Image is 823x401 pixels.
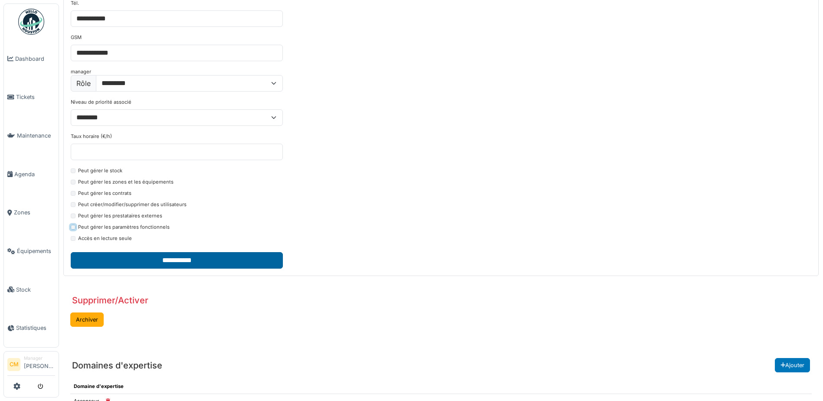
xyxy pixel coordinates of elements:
[24,355,55,374] li: [PERSON_NAME]
[16,93,55,101] span: Tickets
[70,379,812,394] th: Domaine d'expertise
[72,295,148,306] h3: Supprimer/Activer
[4,78,59,117] a: Tickets
[71,34,82,41] label: GSM
[4,39,59,78] a: Dashboard
[78,235,132,242] label: Accès en lecture seule
[24,355,55,362] div: Manager
[78,224,170,231] label: Peut gérer les paramètres fonctionnels
[16,324,55,332] span: Statistiques
[78,190,131,197] label: Peut gérer les contrats
[4,194,59,232] a: Zones
[775,358,810,372] button: Ajouter
[78,167,122,174] label: Peut gérer le stock
[78,212,162,220] label: Peut gérer les prestataires externes
[14,170,55,178] span: Agenda
[71,133,112,140] label: Taux horaire (€/h)
[7,358,20,371] li: CM
[71,99,131,106] label: Niveau de priorité associé
[72,360,162,371] h3: Domaines d'expertise
[71,75,96,92] label: Rôle
[17,247,55,255] span: Équipements
[4,309,59,348] a: Statistiques
[17,131,55,140] span: Maintenance
[70,312,104,327] button: Archiver
[15,55,55,63] span: Dashboard
[14,208,55,217] span: Zones
[4,155,59,194] a: Agenda
[4,232,59,270] a: Équipements
[78,178,174,186] label: Peut gérer les zones et les équipements
[78,201,187,208] label: Peut créer/modifier/supprimer des utilisateurs
[18,9,44,35] img: Badge_color-CXgf-gQk.svg
[4,116,59,155] a: Maintenance
[4,270,59,309] a: Stock
[7,355,55,376] a: CM Manager[PERSON_NAME]
[16,286,55,294] span: Stock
